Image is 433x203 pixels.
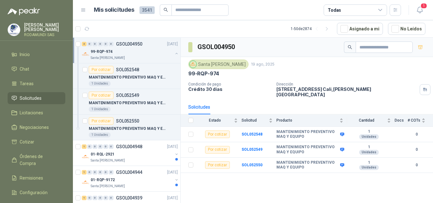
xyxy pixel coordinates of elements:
p: GSOL004944 [116,170,142,174]
th: Producto [276,114,347,127]
a: Por cotizarSOL052550MANTENIMIENTO PREVENTIVO MAQ Y EQUIPO1 Unidades [73,115,180,140]
p: SOL052548 [116,67,139,72]
div: 3 [82,42,87,46]
p: [STREET_ADDRESS] Cali , [PERSON_NAME][GEOGRAPHIC_DATA] [276,86,417,97]
p: Santa [PERSON_NAME] [91,184,125,189]
div: Unidades [359,150,379,155]
a: Por cotizarSOL052548MANTENIMIENTO PREVENTIVO MAQ Y EQUIPO1 Unidades [73,63,180,89]
button: 1 [414,4,425,16]
a: Tareas [8,78,65,90]
p: MANTENIMIENTO PREVENTIVO MAQ Y EQUIPO [89,100,168,106]
p: [DATE] [167,144,178,150]
div: 0 [93,170,97,174]
span: Configuración [20,189,48,196]
b: 1 [347,129,391,134]
a: Inicio [8,48,65,60]
span: Cotizar [20,138,34,145]
div: 0 [109,170,113,174]
p: 99-RQP-974 [91,49,113,55]
div: 0 [87,196,92,200]
div: Por cotizar [205,146,230,154]
span: search [164,8,168,12]
div: 0 [93,144,97,149]
div: 0 [93,196,97,200]
div: Solicitudes [188,104,210,111]
div: Por cotizar [205,161,230,169]
div: 1 [82,144,87,149]
p: 99-RQP-974 [188,70,219,77]
div: 0 [87,144,92,149]
img: Company Logo [8,24,20,36]
b: 0 [408,131,425,137]
div: 0 [103,144,108,149]
th: Solicitud [242,114,276,127]
div: 0 [87,170,92,174]
div: 0 [98,196,103,200]
a: Licitaciones [8,107,65,119]
img: Company Logo [190,61,197,68]
span: 3541 [139,6,155,14]
b: MANTENIMIENTO PREVENTIVO MAQ Y EQUIPO [276,160,339,170]
h1: Mis solicitudes [94,5,134,15]
span: search [348,45,352,49]
span: # COTs [408,118,420,123]
p: Crédito 30 días [188,86,271,92]
p: Dirección [276,82,417,86]
h3: GSOL004950 [197,42,236,52]
b: MANTENIMIENTO PREVENTIVO MAQ Y EQUIPO [276,130,339,139]
span: Licitaciones [20,109,43,116]
p: [DATE] [167,195,178,201]
img: Logo peakr [8,8,40,15]
span: Negociaciones [20,124,49,131]
span: Remisiones [20,174,43,181]
p: MANTENIMIENTO PREVENTIVO MAQ Y EQUIPO [89,74,168,80]
a: 1 0 0 0 0 0 GSOL004944[DATE] Company Logo01-RQP-9172Santa [PERSON_NAME] [82,168,179,189]
div: Por cotizar [205,130,230,138]
b: 1 [347,145,391,150]
span: Cantidad [347,118,386,123]
th: Estado [197,114,242,127]
div: 0 [103,196,108,200]
p: GSOL004950 [116,42,142,46]
p: [PERSON_NAME] [PERSON_NAME] [24,23,65,32]
b: 0 [408,147,425,153]
div: 0 [103,170,108,174]
span: Tareas [20,80,34,87]
div: 1 [82,196,87,200]
div: 0 [109,42,113,46]
div: 0 [109,196,113,200]
a: Órdenes de Compra [8,150,65,169]
a: SOL052549 [242,147,262,152]
p: SOL052550 [116,119,139,123]
p: Condición de pago [188,82,271,86]
span: Solicitudes [20,95,42,102]
a: Cotizar [8,136,65,148]
p: RODAMUNDI SAS [24,33,65,37]
th: Docs [395,114,408,127]
p: SOL052549 [116,93,139,98]
th: # COTs [408,114,433,127]
div: 1 [82,170,87,174]
a: Negociaciones [8,121,65,133]
p: GSOL004939 [116,196,142,200]
a: Configuración [8,187,65,199]
div: Santa [PERSON_NAME] [188,60,249,69]
a: SOL052550 [242,163,262,167]
span: Estado [197,118,233,123]
div: 1 Unidades [89,107,111,112]
div: Todas [328,7,341,14]
button: Asignado a mi [337,23,383,35]
div: 0 [103,42,108,46]
p: Santa [PERSON_NAME] [91,158,125,163]
th: Cantidad [347,114,395,127]
div: Unidades [359,165,379,170]
div: 0 [98,170,103,174]
p: 01-RQP-9172 [91,177,115,183]
div: 0 [98,42,103,46]
p: [DATE] [167,41,178,47]
a: SOL052548 [242,132,262,136]
p: 01-RQL-2921 [91,151,114,157]
p: Santa [PERSON_NAME] [91,55,125,60]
